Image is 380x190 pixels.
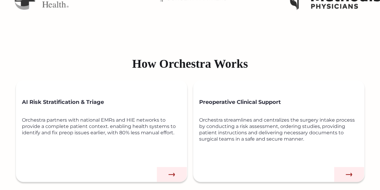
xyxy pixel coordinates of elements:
[16,80,187,182] a: AI Risk Stratification & TriageOrchestra partners with national EMRs and HIE networks to provide ...
[193,80,364,182] a: Preoperative Clinical SupportOrchestra streamlines and centralizes the surgery intake process by ...
[22,117,187,162] div: Orchestra partners with national EMRs and HIE networks to provide a complete patient context. ena...
[199,95,364,109] h3: Preoperative Clinical Support
[199,117,364,162] div: Orchestra streamlines and centralizes the surgery intake process by conducting a risk assessment,...
[22,95,187,109] h3: AI Risk Stratification & Triage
